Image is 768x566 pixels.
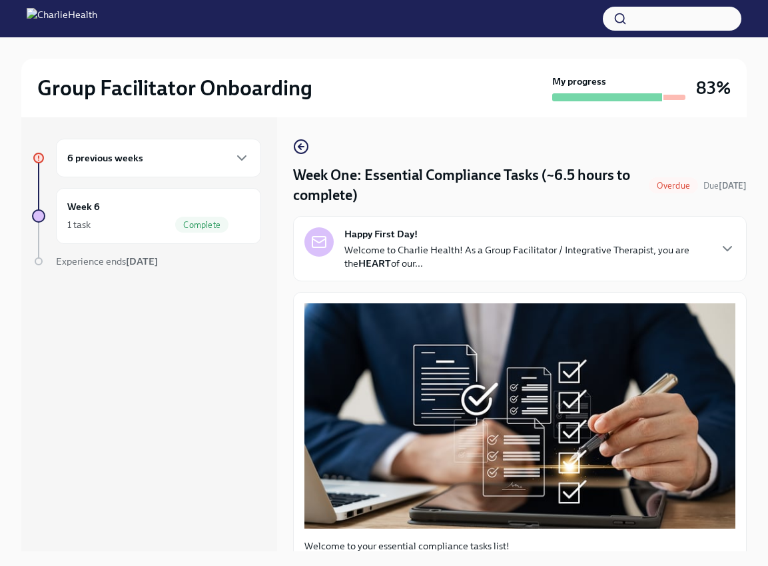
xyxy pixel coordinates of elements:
h4: Week One: Essential Compliance Tasks (~6.5 hours to complete) [293,165,643,205]
h3: 83% [696,76,731,100]
img: CharlieHealth [27,8,97,29]
p: Welcome to your essential compliance tasks list! [304,539,735,553]
span: Experience ends [56,255,158,267]
h6: 6 previous weeks [67,151,143,165]
span: Complete [175,220,228,230]
strong: HEART [358,257,391,269]
span: July 7th, 2025 09:00 [703,179,747,192]
strong: [DATE] [719,181,747,191]
p: Welcome to Charlie Health! As a Group Facilitator / Integrative Therapist, you are the of our... [344,243,709,270]
h2: Group Facilitator Onboarding [37,75,312,101]
strong: My progress [552,75,606,88]
div: 1 task [67,218,91,231]
span: Overdue [649,181,698,191]
h6: Week 6 [67,199,100,214]
span: Due [703,181,747,191]
button: Zoom image [304,303,735,529]
a: Week 61 taskComplete [32,188,261,244]
strong: [DATE] [126,255,158,267]
strong: Happy First Day! [344,227,418,241]
div: 6 previous weeks [56,139,261,177]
